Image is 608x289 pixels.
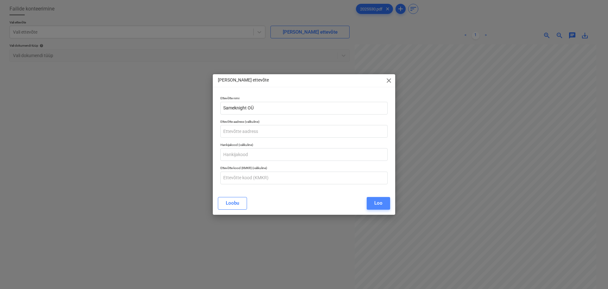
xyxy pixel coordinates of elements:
[220,143,388,148] p: Hankijakood (valikuline)
[374,199,383,207] div: Loo
[226,199,239,207] div: Loobu
[220,148,388,161] input: Hankijakood
[367,197,390,210] button: Loo
[385,77,393,84] span: close
[220,120,388,125] p: Ettevõtte aadress (valikuline)
[220,102,388,115] input: Ettevõtte nimi
[220,166,388,171] p: Ettevõtte kood (KMKR) (valikuline)
[220,172,388,184] input: Ettevõtte kood (KMKR)
[220,125,388,138] input: Ettevõtte aadress
[220,96,388,102] p: Ettevõtte nimi
[218,197,247,210] button: Loobu
[218,77,269,83] p: [PERSON_NAME] ettevõte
